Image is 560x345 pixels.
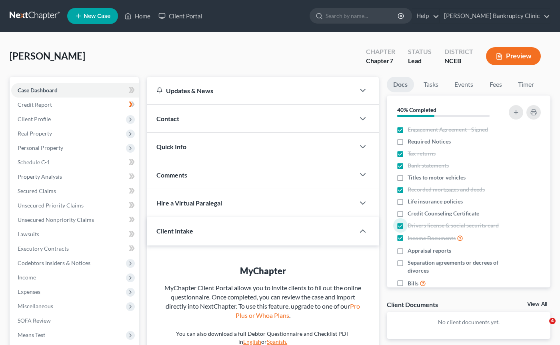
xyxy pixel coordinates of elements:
[18,303,53,309] span: Miscellaneous
[18,245,69,252] span: Executory Contracts
[408,221,499,229] span: Drivers license & social security card
[18,159,50,166] span: Schedule C-1
[10,50,85,62] span: [PERSON_NAME]
[390,57,393,64] span: 7
[18,173,62,180] span: Property Analysis
[408,279,418,287] span: Bills
[408,47,432,56] div: Status
[527,301,547,307] a: View All
[18,87,58,94] span: Case Dashboard
[440,9,550,23] a: [PERSON_NAME] Bankruptcy Clinic
[408,126,488,134] span: Engagement Agreement - Signed
[267,338,287,345] a: Spanish.
[408,150,436,158] span: Tax returns
[11,198,139,213] a: Unsecured Priority Claims
[393,318,544,326] p: No client documents yet.
[444,47,473,56] div: District
[512,77,540,92] a: Timer
[236,302,360,319] a: Pro Plus or Whoa Plans
[164,284,361,319] span: MyChapter Client Portal allows you to invite clients to fill out the online questionnaire. Once c...
[408,138,451,146] span: Required Notices
[326,8,399,23] input: Search by name...
[408,234,456,242] span: Income Documents
[154,9,206,23] a: Client Portal
[11,213,139,227] a: Unsecured Nonpriority Claims
[408,209,479,217] span: Credit Counseling Certificate
[448,77,480,92] a: Events
[18,101,52,108] span: Credit Report
[408,162,449,170] span: Bank statements
[387,300,438,309] div: Client Documents
[11,227,139,241] a: Lawsuits
[243,338,261,345] a: English
[408,173,466,181] span: Titles to motor vehicles
[163,265,363,277] div: MyChapter
[444,56,473,66] div: NCEB
[18,202,84,209] span: Unsecured Priority Claims
[408,185,485,193] span: Recorded mortgages and deeds
[11,83,139,98] a: Case Dashboard
[156,115,179,122] span: Contact
[408,56,432,66] div: Lead
[412,9,439,23] a: Help
[18,259,90,266] span: Codebtors Insiders & Notices
[408,197,463,205] span: Life insurance policies
[483,77,508,92] a: Fees
[18,144,63,151] span: Personal Property
[84,13,110,19] span: New Case
[366,47,395,56] div: Chapter
[18,274,36,281] span: Income
[11,241,139,256] a: Executory Contracts
[18,288,40,295] span: Expenses
[18,116,51,122] span: Client Profile
[549,318,556,324] span: 4
[408,259,503,275] span: Separation agreements or decrees of divorces
[408,247,451,255] span: Appraisal reports
[18,130,52,137] span: Real Property
[397,106,436,113] strong: 40% Completed
[156,143,186,150] span: Quick Info
[18,216,94,223] span: Unsecured Nonpriority Claims
[11,155,139,170] a: Schedule C-1
[156,227,193,235] span: Client Intake
[366,56,395,66] div: Chapter
[18,231,39,237] span: Lawsuits
[120,9,154,23] a: Home
[11,313,139,328] a: SOFA Review
[156,86,345,95] div: Updates & News
[11,184,139,198] a: Secured Claims
[156,171,187,179] span: Comments
[417,77,445,92] a: Tasks
[18,187,56,194] span: Secured Claims
[156,199,222,207] span: Hire a Virtual Paralegal
[533,318,552,337] iframe: Intercom live chat
[11,170,139,184] a: Property Analysis
[18,317,51,324] span: SOFA Review
[11,98,139,112] a: Credit Report
[387,77,414,92] a: Docs
[486,47,541,65] button: Preview
[18,331,45,338] span: Means Test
